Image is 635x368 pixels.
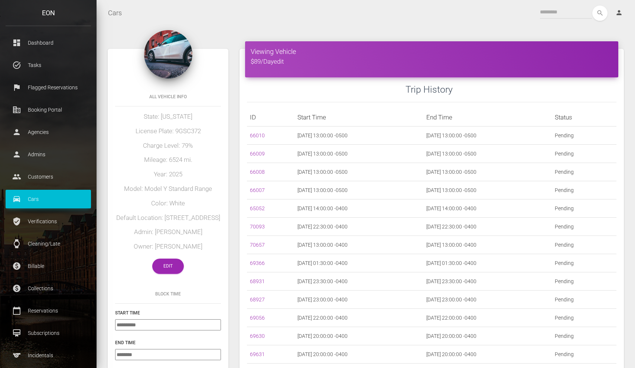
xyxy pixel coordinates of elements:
[615,9,623,16] i: person
[552,181,616,199] td: Pending
[6,234,91,253] a: watch Cleaning/Late
[11,193,85,205] p: Cars
[423,199,552,218] td: [DATE] 14:00:00 -0400
[294,199,423,218] td: [DATE] 14:00:00 -0400
[250,260,265,266] a: 69366
[6,123,91,141] a: person Agencies
[274,58,284,65] a: edit
[250,205,265,211] a: 65052
[6,279,91,298] a: paid Collections
[6,167,91,186] a: people Customers
[115,242,221,251] h5: Owner: [PERSON_NAME]
[294,272,423,291] td: [DATE] 23:30:00 -0400
[294,163,423,181] td: [DATE] 13:00:00 -0500
[251,57,613,66] h5: $89/Day
[250,151,265,157] a: 66009
[250,278,265,284] a: 68931
[423,345,552,364] td: [DATE] 20:00:00 -0400
[294,127,423,145] td: [DATE] 13:00:00 -0500
[423,291,552,309] td: [DATE] 23:00:00 -0400
[552,327,616,345] td: Pending
[552,145,616,163] td: Pending
[423,272,552,291] td: [DATE] 23:30:00 -0400
[115,127,221,136] h5: License Plate: 9GSC372
[250,297,265,303] a: 68927
[250,333,265,339] a: 69630
[115,93,221,100] h6: All Vehicle Info
[115,156,221,164] h5: Mileage: 6524 mi.
[294,291,423,309] td: [DATE] 23:00:00 -0400
[423,218,552,236] td: [DATE] 22:30:00 -0400
[115,170,221,179] h5: Year: 2025
[152,259,184,274] a: Edit
[144,30,192,79] img: 168.jpg
[6,257,91,275] a: paid Billable
[250,169,265,175] a: 66008
[11,305,85,316] p: Reservations
[423,181,552,199] td: [DATE] 13:00:00 -0500
[250,242,265,248] a: 70657
[423,145,552,163] td: [DATE] 13:00:00 -0500
[115,291,221,297] h6: Block Time
[11,149,85,160] p: Admins
[610,6,629,20] a: person
[294,108,423,127] th: Start Time
[251,47,613,56] h4: Viewing Vehicle
[552,254,616,272] td: Pending
[552,199,616,218] td: Pending
[552,163,616,181] td: Pending
[108,4,122,22] a: Cars
[250,224,265,230] a: 70093
[423,327,552,345] td: [DATE] 20:00:00 -0400
[552,291,616,309] td: Pending
[115,141,221,150] h5: Charge Level: 79%
[6,190,91,208] a: drive_eta Cars
[423,309,552,327] td: [DATE] 22:00:00 -0400
[423,108,552,127] th: End Time
[592,6,608,21] button: search
[552,218,616,236] td: Pending
[11,216,85,227] p: Verifications
[294,218,423,236] td: [DATE] 22:30:00 -0400
[115,112,221,121] h5: State: [US_STATE]
[6,100,91,119] a: corporate_fare Booking Portal
[11,260,85,272] p: Billable
[406,83,616,96] h3: Trip History
[247,108,294,127] th: ID
[115,310,221,316] h6: Start Time
[115,214,221,223] h5: Default Location: [STREET_ADDRESS]
[294,254,423,272] td: [DATE] 01:30:00 -0400
[294,327,423,345] td: [DATE] 20:00:00 -0400
[11,171,85,182] p: Customers
[6,78,91,97] a: flag Flagged Reservations
[11,283,85,294] p: Collections
[6,56,91,74] a: task_alt Tasks
[11,350,85,361] p: Incidentals
[423,236,552,254] td: [DATE] 13:00:00 -0400
[6,346,91,365] a: sports Incidentals
[294,236,423,254] td: [DATE] 13:00:00 -0400
[11,327,85,339] p: Subscriptions
[6,145,91,164] a: person Admins
[552,309,616,327] td: Pending
[11,127,85,138] p: Agencies
[423,163,552,181] td: [DATE] 13:00:00 -0500
[11,37,85,48] p: Dashboard
[294,309,423,327] td: [DATE] 22:00:00 -0400
[294,145,423,163] td: [DATE] 13:00:00 -0500
[250,132,265,138] a: 66010
[6,301,91,320] a: calendar_today Reservations
[250,351,265,357] a: 69631
[11,60,85,71] p: Tasks
[115,339,221,346] h6: End Time
[552,108,616,127] th: Status
[6,324,91,342] a: card_membership Subscriptions
[6,33,91,52] a: dashboard Dashboard
[115,199,221,208] h5: Color: White
[11,82,85,93] p: Flagged Reservations
[250,315,265,321] a: 69056
[6,212,91,231] a: verified_user Verifications
[552,127,616,145] td: Pending
[250,187,265,193] a: 66007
